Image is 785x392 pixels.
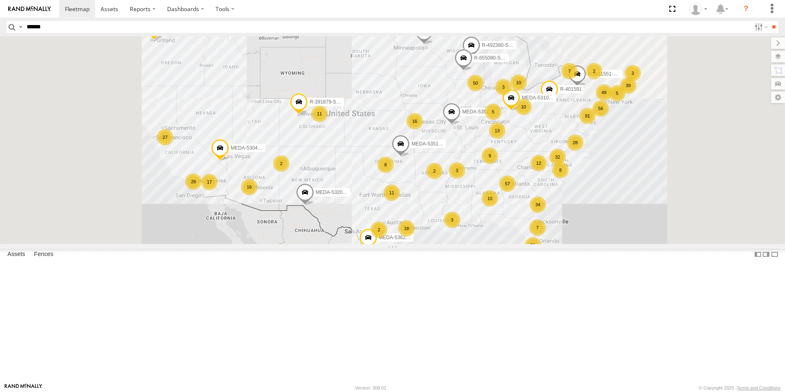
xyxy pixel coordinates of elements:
div: 2 [371,221,387,238]
div: © Copyright 2025 - [699,385,780,390]
div: 2 [273,155,289,172]
div: 50 [467,75,484,91]
div: 12 [530,155,547,171]
div: 39 [620,77,636,94]
div: 10 [510,74,527,91]
div: 18 [398,220,415,237]
label: Dock Summary Table to the Right [762,249,770,261]
div: 3 [444,212,460,228]
img: rand-logo.svg [8,6,51,12]
div: 16 [406,113,423,129]
div: 49 [596,84,612,101]
div: Version: 308.01 [355,385,386,390]
div: 2 [586,63,602,79]
div: 32 [549,149,566,165]
div: 56 [592,100,609,117]
div: 28 [185,173,202,190]
label: Hide Summary Table [771,249,779,261]
label: Map Settings [771,92,785,103]
div: 91 [579,108,596,124]
div: 3 [495,79,512,95]
span: MEDA-535101-Roll [411,141,454,147]
div: 11 [311,106,328,122]
div: 9 [482,148,498,164]
a: Terms and Conditions [737,385,780,390]
span: MEDA-531018-Roll [522,95,564,101]
label: Fences [30,249,57,260]
span: R-492380-Swing [482,42,519,48]
div: 8 [552,162,569,178]
div: 2 [426,163,443,179]
label: Search Filter Options [751,21,769,33]
div: 5 [485,104,501,120]
div: 34 [530,196,546,213]
div: 76 [525,237,541,254]
label: Assets [3,249,29,260]
span: R-655080-Swing [474,55,511,61]
div: 13 [489,122,505,139]
div: 17 [201,174,218,190]
div: 28 [567,134,583,151]
label: Search Query [17,21,24,33]
div: 11 [383,184,400,201]
span: R-401591 [560,86,582,92]
div: 57 [499,175,516,192]
i: ? [739,2,753,16]
span: R-W31551-Swing [588,71,627,77]
div: 10 [515,99,532,115]
span: MEDA-530413-Swing [231,145,278,151]
div: 16 [241,179,257,195]
label: Dock Summary Table to the Left [754,249,762,261]
div: 8 [377,157,394,173]
span: MEDA-536205-Roll [379,235,421,240]
a: Visit our Website [5,384,42,392]
div: 7 [529,219,546,236]
div: 10 [482,190,498,207]
div: John Mertens [686,3,710,15]
div: 3 [624,65,641,81]
span: R-391879-Swing [310,99,346,105]
div: 7 [561,63,578,79]
span: MEDA-532005-Roll [316,189,358,195]
div: 3 [449,162,465,179]
span: MEDA-535204-Roll [462,109,505,115]
div: 27 [157,129,173,145]
div: 5 [609,85,625,101]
